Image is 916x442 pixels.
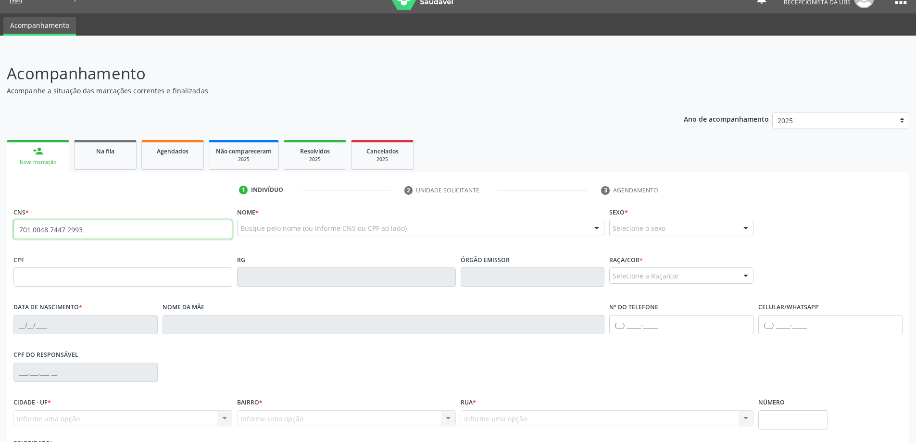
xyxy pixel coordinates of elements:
label: Raça/cor [609,253,643,267]
label: Sexo [609,205,628,220]
p: Acompanhe a situação das marcações correntes e finalizadas [7,86,639,96]
a: Acompanhamento [3,17,76,36]
label: CPF do responsável [13,348,78,363]
span: Selecione o sexo [613,223,665,233]
p: Ano de acompanhamento [684,113,769,125]
span: Busque pelo nome (ou informe CNS ou CPF ao lado) [240,223,407,233]
label: CNS [13,205,29,220]
input: (__) _____-_____ [609,315,753,334]
label: Nome [237,205,259,220]
label: Rua [461,395,476,410]
label: Número [758,395,785,410]
label: Bairro [237,395,263,410]
p: Acompanhamento [7,62,639,86]
span: Agendados [157,147,188,155]
div: 1 [239,186,248,194]
div: Nova marcação [13,159,63,166]
label: Nº do Telefone [609,300,658,315]
span: Cancelados [366,147,399,155]
span: Resolvidos [300,147,330,155]
label: Celular/WhatsApp [758,300,819,315]
div: 2025 [358,156,406,163]
input: ___.___.___-__ [13,363,158,382]
span: Selecione a Raça/cor [613,271,679,281]
div: 2025 [291,156,339,163]
label: CPF [13,253,25,267]
div: person_add [33,146,43,156]
label: Órgão emissor [461,253,510,267]
span: Não compareceram [216,147,272,155]
input: __/__/____ [13,315,158,334]
span: Na fila [96,147,114,155]
div: Indivíduo [251,186,283,194]
input: (__) _____-_____ [758,315,903,334]
label: Nome da mãe [163,300,204,315]
label: Cidade - UF [13,395,51,410]
label: RG [237,253,245,267]
div: 2025 [216,156,272,163]
label: Data de nascimento [13,300,82,315]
